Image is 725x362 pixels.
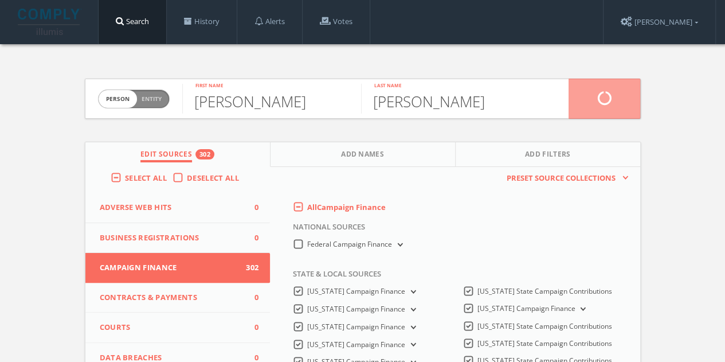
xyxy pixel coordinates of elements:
button: Add Filters [456,142,640,167]
span: Add Filters [525,149,571,162]
span: Business Registrations [100,232,242,244]
span: Add Names [341,149,384,162]
span: Courts [100,322,242,333]
img: illumis [18,9,82,35]
button: Campaign Finance302 [85,253,271,283]
button: Edit Sources302 [85,142,271,167]
span: [US_STATE] Campaign Finance [307,340,405,349]
span: 0 [241,232,258,244]
button: Add Names [271,142,456,167]
button: Contracts & Payments0 [85,283,271,313]
span: [US_STATE] State Campaign Contributions [477,286,612,296]
div: 302 [195,149,214,159]
span: Adverse Web Hits [100,202,242,213]
span: Preset Source Collections [501,173,621,184]
span: person [99,90,137,108]
span: Federal Campaign Finance [307,239,392,249]
button: [US_STATE] Campaign Finance [575,304,588,314]
span: [US_STATE] Campaign Finance [477,303,575,313]
button: Adverse Web Hits0 [85,193,271,223]
span: Select All [125,173,167,183]
span: National Sources [284,221,365,239]
span: State & Local Sources [284,268,381,286]
button: [US_STATE] Campaign Finance [405,322,418,333]
span: Campaign Finance [100,262,242,274]
span: [US_STATE] State Campaign Contributions [477,338,612,348]
span: Contracts & Payments [100,292,242,303]
span: [US_STATE] Campaign Finance [307,304,405,314]
button: Preset Source Collections [501,173,628,184]
span: [US_STATE] State Campaign Contributions [477,321,612,331]
span: [US_STATE] Campaign Finance [307,286,405,296]
button: Courts0 [85,313,271,343]
button: [US_STATE] Campaign Finance [405,340,418,350]
span: Edit Sources [140,149,192,162]
span: All Campaign Finance [307,202,386,212]
button: Federal Campaign Finance [392,240,405,250]
button: [US_STATE] Campaign Finance [405,287,418,297]
span: 0 [241,292,258,303]
span: Entity [142,95,162,103]
span: 302 [241,262,258,274]
button: Business Registrations0 [85,223,271,254]
button: [US_STATE] Campaign Finance [405,305,418,315]
span: [US_STATE] Campaign Finance [307,322,405,332]
span: 0 [241,202,258,213]
span: 0 [241,322,258,333]
span: Deselect All [187,173,239,183]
